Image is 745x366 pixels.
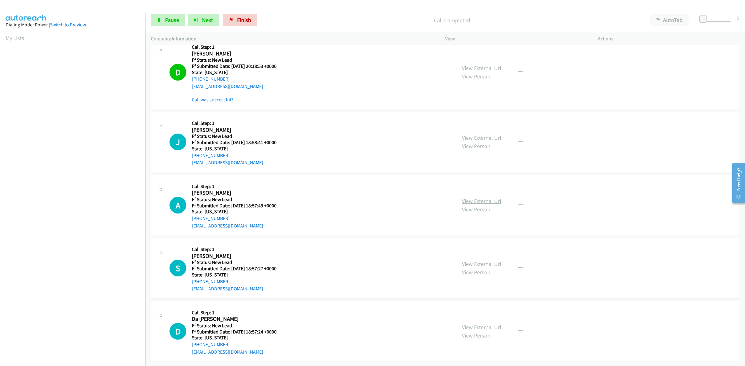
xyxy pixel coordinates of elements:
[192,203,277,209] h5: Ff Submitted Date: [DATE] 18:57:49 +0000
[188,14,219,26] button: Next
[169,323,186,340] div: The call is yet to be attempted
[169,260,186,276] h1: S
[192,57,277,63] h5: Ff Status: New Lead
[192,133,277,139] h5: Ff Status: New Lead
[192,76,230,82] a: [PHONE_NUMBER]
[462,64,501,72] a: View External Url
[202,16,213,24] span: Next
[462,324,501,331] a: View External Url
[169,134,186,150] div: The call is yet to be attempted
[445,35,587,42] p: View
[169,197,186,214] h1: A
[650,14,689,26] button: AutoTab
[737,14,739,22] div: 0
[192,335,277,341] h5: State: [US_STATE]
[192,342,230,347] a: [PHONE_NUMBER]
[223,14,257,26] a: Finish
[192,279,230,284] a: [PHONE_NUMBER]
[6,48,145,342] iframe: Dialpad
[192,253,277,260] h2: [PERSON_NAME]
[192,223,263,229] a: [EMAIL_ADDRESS][DOMAIN_NAME]
[169,323,186,340] h1: D
[192,215,230,221] a: [PHONE_NUMBER]
[192,189,277,196] h2: [PERSON_NAME]
[192,83,263,89] a: [EMAIL_ADDRESS][DOMAIN_NAME]
[6,21,140,29] div: Dialing Mode: Power |
[192,286,263,292] a: [EMAIL_ADDRESS][DOMAIN_NAME]
[6,34,24,42] a: My Lists
[192,310,277,316] h5: Call Step: 1
[151,35,434,42] p: Company Information
[727,158,745,208] iframe: Resource Center
[462,206,490,213] a: View Person
[169,134,186,150] h1: J
[192,160,263,165] a: [EMAIL_ADDRESS][DOMAIN_NAME]
[192,120,277,126] h5: Call Step: 1
[169,260,186,276] div: The call is yet to be attempted
[50,22,86,28] a: Switch to Preview
[462,197,501,205] a: View External Url
[192,126,277,134] h2: [PERSON_NAME]
[192,63,277,69] h5: Ff Submitted Date: [DATE] 20:18:53 +0000
[462,269,490,276] a: View Person
[192,69,277,76] h5: State: [US_STATE]
[192,272,277,278] h5: State: [US_STATE]
[192,349,263,355] a: [EMAIL_ADDRESS][DOMAIN_NAME]
[192,146,277,152] h5: State: [US_STATE]
[192,183,277,190] h5: Call Step: 1
[237,16,251,24] span: Finish
[192,259,277,266] h5: Ff Status: New Lead
[462,134,501,141] a: View External Url
[462,332,490,339] a: View Person
[192,266,277,272] h5: Ff Submitted Date: [DATE] 18:57:27 +0000
[169,64,186,81] h1: D
[265,16,639,24] p: Call Completed
[192,50,277,57] h2: [PERSON_NAME]
[192,44,277,50] h5: Call Step: 1
[192,323,277,329] h5: Ff Status: New Lead
[192,152,230,158] a: [PHONE_NUMBER]
[192,209,277,215] h5: State: [US_STATE]
[151,14,185,26] a: Pause
[165,16,179,24] span: Pause
[462,260,501,267] a: View External Url
[192,97,233,103] a: Call was successful?
[192,196,277,203] h5: Ff Status: New Lead
[192,139,277,146] h5: Ff Submitted Date: [DATE] 18:58:41 +0000
[192,246,277,253] h5: Call Step: 1
[169,197,186,214] div: The call is yet to be attempted
[462,73,490,80] a: View Person
[462,143,490,150] a: View Person
[702,17,731,22] div: Delay between calls (in seconds)
[192,315,277,323] h2: Da [PERSON_NAME]
[192,329,277,335] h5: Ff Submitted Date: [DATE] 18:57:24 +0000
[598,35,739,42] p: Actions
